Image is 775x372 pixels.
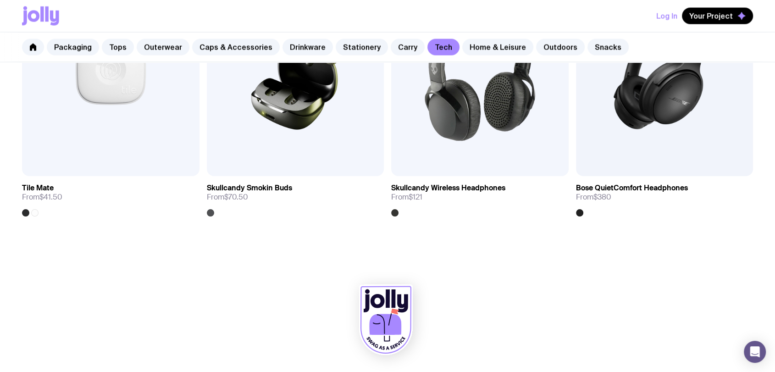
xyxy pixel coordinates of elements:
[656,8,677,24] button: Log In
[576,183,688,193] h3: Bose QuietComfort Headphones
[744,341,766,363] div: Open Intercom Messenger
[391,176,569,217] a: Skullcandy Wireless HeadphonesFrom$121
[192,39,280,56] a: Caps & Accessories
[22,193,62,202] span: From
[137,39,189,56] a: Outerwear
[587,39,629,56] a: Snacks
[682,8,753,24] button: Your Project
[427,39,459,56] a: Tech
[536,39,585,56] a: Outdoors
[39,192,62,202] span: $41.50
[593,192,611,202] span: $380
[207,176,384,217] a: Skullcandy Smokin BudsFrom$70.50
[47,39,99,56] a: Packaging
[207,193,248,202] span: From
[409,192,422,202] span: $121
[391,183,505,193] h3: Skullcandy Wireless Headphones
[22,183,54,193] h3: Tile Mate
[391,39,425,56] a: Carry
[576,176,753,217] a: Bose QuietComfort HeadphonesFrom$380
[224,192,248,202] span: $70.50
[282,39,333,56] a: Drinkware
[22,176,199,217] a: Tile MateFrom$41.50
[576,193,611,202] span: From
[336,39,388,56] a: Stationery
[462,39,533,56] a: Home & Leisure
[102,39,134,56] a: Tops
[391,193,422,202] span: From
[689,11,733,21] span: Your Project
[207,183,292,193] h3: Skullcandy Smokin Buds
